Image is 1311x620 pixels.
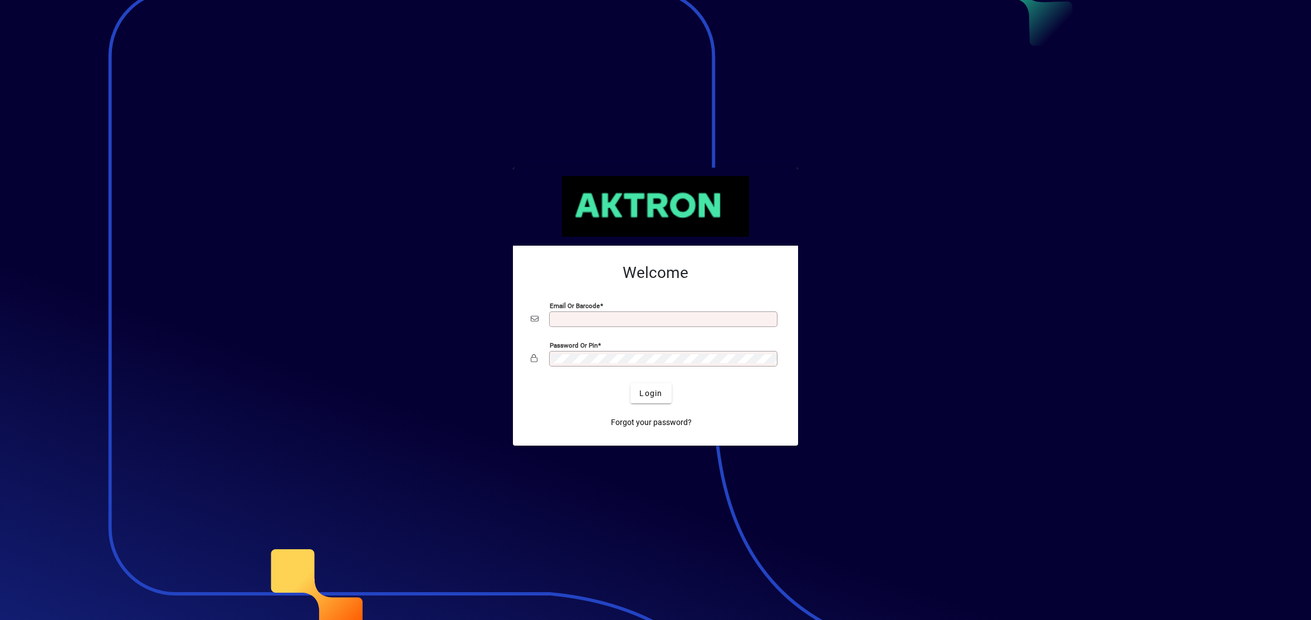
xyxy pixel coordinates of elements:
mat-label: Email or Barcode [550,302,600,310]
mat-label: Password or Pin [550,341,598,349]
span: Login [639,388,662,399]
button: Login [630,383,671,403]
h2: Welcome [531,263,780,282]
span: Forgot your password? [611,417,692,428]
a: Forgot your password? [606,412,696,432]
